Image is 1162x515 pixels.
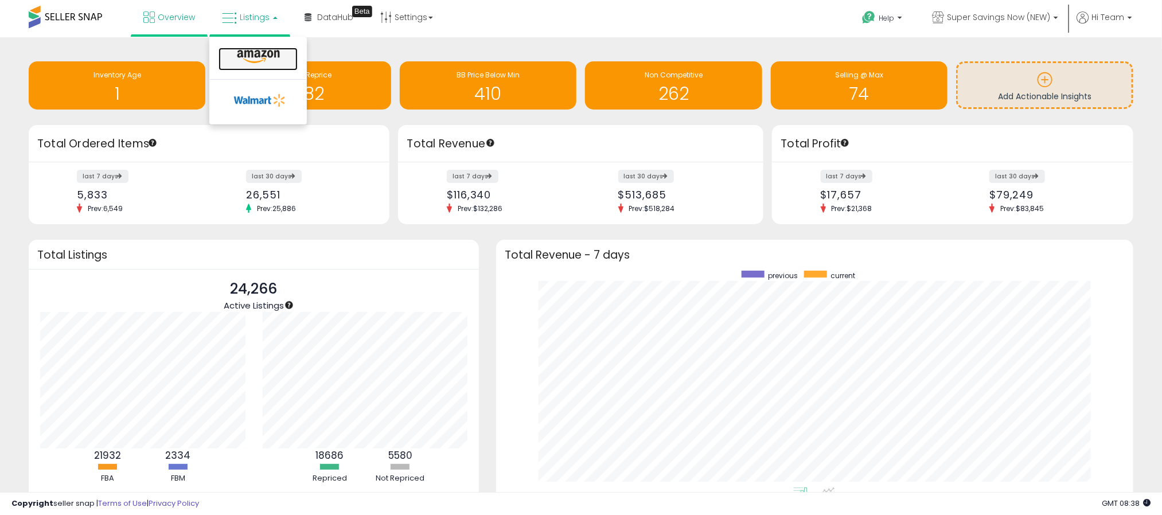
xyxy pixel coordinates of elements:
div: FBM [143,473,212,484]
label: last 7 days [821,170,872,183]
a: Non Competitive 262 [585,61,762,110]
strong: Copyright [11,498,53,509]
div: $79,249 [989,189,1113,201]
span: Prev: $83,845 [995,204,1050,213]
a: BB Price Below Min 410 [400,61,576,110]
div: seller snap | | [11,498,199,509]
label: last 7 days [77,170,128,183]
span: Help [879,13,894,23]
a: Privacy Policy [149,498,199,509]
div: $513,685 [618,189,744,201]
span: 2025-10-8 08:38 GMT [1102,498,1151,509]
span: DataHub [317,11,353,23]
h1: 1 [34,84,200,103]
span: previous [769,271,798,280]
div: FBA [73,473,142,484]
span: Listings [240,11,270,23]
div: 26,551 [246,189,370,201]
h1: 74 [777,84,942,103]
i: Get Help [861,10,876,25]
b: 18686 [315,448,344,462]
h1: 410 [405,84,571,103]
h3: Total Ordered Items [37,136,381,152]
a: Add Actionable Insights [958,63,1131,107]
h1: 262 [591,84,756,103]
div: Tooltip anchor [147,138,158,148]
a: Help [853,2,914,37]
span: Super Savings Now (NEW) [947,11,1050,23]
div: Tooltip anchor [485,138,496,148]
a: Hi Team [1077,11,1132,37]
label: last 30 days [989,170,1045,183]
b: 5580 [388,448,412,462]
label: last 30 days [246,170,302,183]
a: Selling @ Max 74 [771,61,947,110]
div: Repriced [295,473,364,484]
label: last 7 days [447,170,498,183]
span: Hi Team [1091,11,1124,23]
h3: Total Revenue - 7 days [505,251,1125,259]
p: 24,266 [224,278,284,300]
span: Inventory Age [93,70,141,80]
span: Active Listings [224,299,284,311]
b: 21932 [94,448,121,462]
span: Prev: $518,284 [623,204,681,213]
span: Prev: 25,886 [251,204,302,213]
span: Prev: $21,368 [826,204,878,213]
div: Tooltip anchor [284,300,294,310]
span: Non Competitive [645,70,703,80]
span: Prev: 6,549 [82,204,128,213]
span: Overview [158,11,195,23]
span: Prev: $132,286 [452,204,508,213]
label: last 30 days [618,170,674,183]
h3: Total Revenue [407,136,755,152]
a: Inventory Age 1 [29,61,205,110]
div: Tooltip anchor [840,138,850,148]
div: Tooltip anchor [352,6,372,17]
div: 5,833 [77,189,201,201]
h3: Total Listings [37,251,470,259]
div: Not Repriced [366,473,435,484]
a: Terms of Use [98,498,147,509]
span: Selling @ Max [835,70,883,80]
div: $17,657 [821,189,945,201]
span: BB Price Below Min [457,70,520,80]
div: $116,340 [447,189,572,201]
b: 2334 [165,448,190,462]
span: current [831,271,856,280]
h3: Total Profit [781,136,1124,152]
span: Add Actionable Insights [998,91,1091,102]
